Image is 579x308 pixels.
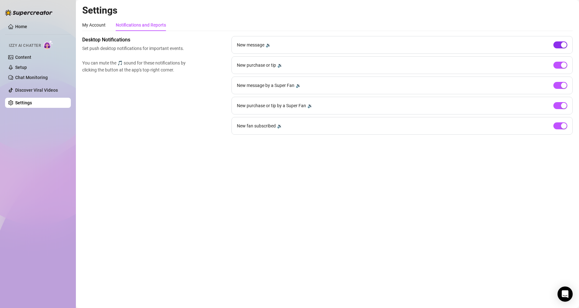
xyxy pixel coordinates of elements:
[237,62,276,69] span: New purchase or tip
[15,75,48,80] a: Chat Monitoring
[15,55,31,60] a: Content
[15,88,58,93] a: Discover Viral Videos
[277,62,283,69] div: 🔉
[5,9,52,16] img: logo-BBDzfeDw.svg
[43,40,53,49] img: AI Chatter
[15,24,27,29] a: Home
[557,286,573,302] div: Open Intercom Messenger
[82,4,573,16] h2: Settings
[277,122,282,129] div: 🔉
[82,36,188,44] span: Desktop Notifications
[9,43,41,49] span: Izzy AI Chatter
[82,45,188,52] span: Set push desktop notifications for important events.
[237,122,276,129] span: New fan subscribed
[237,82,294,89] span: New message by a Super Fan
[15,65,27,70] a: Setup
[82,59,188,73] span: You can mute the 🎵 sound for these notifications by clicking the button at the app's top-right co...
[266,41,271,48] div: 🔉
[237,102,306,109] span: New purchase or tip by a Super Fan
[116,22,166,28] div: Notifications and Reports
[15,100,32,105] a: Settings
[296,82,301,89] div: 🔉
[82,22,106,28] div: My Account
[307,102,313,109] div: 🔉
[237,41,264,48] span: New message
